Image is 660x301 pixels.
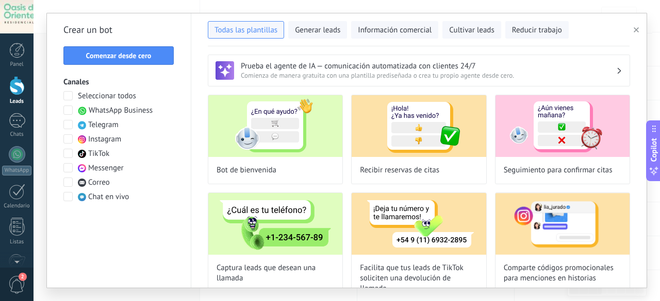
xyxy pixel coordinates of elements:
div: Calendario [2,203,32,209]
div: Chats [2,131,32,138]
span: Copilot [649,138,659,162]
div: WhatsApp [2,166,31,175]
div: Leads [2,98,32,105]
div: Panel [2,61,32,68]
div: Listas [2,239,32,245]
span: 2 [19,273,27,281]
